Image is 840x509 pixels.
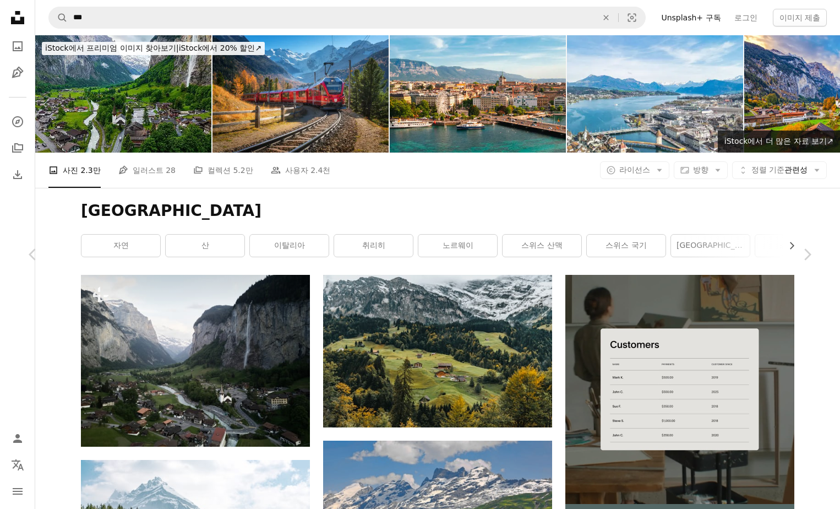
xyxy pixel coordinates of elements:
[7,454,29,476] button: 언어
[48,7,646,29] form: 사이트 전체에서 이미지 찾기
[35,35,211,153] img: Aerial view of Lauterbrunnen Valley in the Swiss Alps with Staubbach Falls cascading from steep c...
[671,235,750,257] a: [GEOGRAPHIC_DATA]
[35,35,271,62] a: iStock에서 프리미엄 이미지 찾아보기|iStock에서 20% 할인↗
[728,9,764,26] a: 로그인
[724,137,833,145] span: iStock에서 더 많은 자료 보기 ↗
[166,164,176,176] span: 28
[7,111,29,133] a: 탐색
[250,235,329,257] a: 이탈리아
[323,275,552,427] img: 그린 힐에 있는 주택의 항공 사진
[718,131,840,153] a: iStock에서 더 많은 자료 보기↗
[7,164,29,186] a: 다운로드 내역
[619,165,650,174] span: 라이선스
[732,161,827,179] button: 정렬 기준관련성
[212,35,389,153] img: 스위스의 눈 덮인 봉우리와 활기찬 가을 나무가 있는 멋진 높은 산을 통과하는 철도를 따라 여행하는 빨간색 현대식 전기 열차. 가을의 베르니나 익스프레스. 철도 관광
[587,235,666,257] a: 스위스 국기
[390,35,566,153] img: Aerial view of Geneva downtown, city in Switzerland
[674,161,728,179] button: 방향
[233,164,253,176] span: 5.2만
[565,275,794,504] img: file-1747939376688-baf9a4a454ffimage
[334,235,413,257] a: 취리히
[271,153,331,188] a: 사용자 2.4천
[7,427,29,450] a: 로그인 / 가입
[81,235,160,257] a: 자연
[81,275,310,447] img: 집과 폭포를 배경으로 한 계곡
[193,153,253,188] a: 컬렉션 5.2만
[118,153,176,188] a: 일러스트 28
[600,161,669,179] button: 라이선스
[7,35,29,57] a: 사진
[166,235,244,257] a: 산
[755,235,834,257] a: 스위스의
[774,202,840,307] a: 다음
[81,356,310,366] a: 집과 폭포를 배경으로 한 계곡
[503,235,581,257] a: 스위스 산맥
[81,201,794,221] h1: [GEOGRAPHIC_DATA]
[751,165,784,174] span: 정렬 기준
[7,62,29,84] a: 일러스트
[42,42,265,55] div: iStock에서 20% 할인 ↗
[323,346,552,356] a: 그린 힐에 있는 주택의 항공 사진
[619,7,645,28] button: 시각적 검색
[7,480,29,502] button: 메뉴
[567,35,743,153] img: Aerial View of Lucerne Switzerland
[7,137,29,159] a: 컬렉션
[310,164,330,176] span: 2.4천
[654,9,727,26] a: Unsplash+ 구독
[773,9,827,26] button: 이미지 제출
[45,44,179,52] span: iStock에서 프리미엄 이미지 찾아보기 |
[751,165,808,176] span: 관련성
[49,7,68,28] button: Unsplash 검색
[594,7,618,28] button: 삭제
[418,235,497,257] a: 노르웨이
[693,165,708,174] span: 방향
